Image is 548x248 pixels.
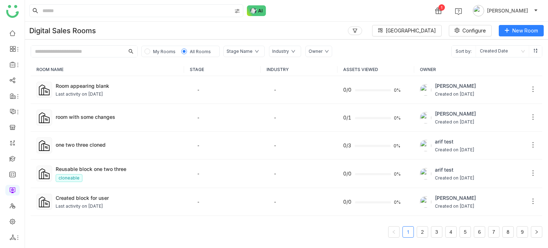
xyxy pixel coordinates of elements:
[29,26,96,35] div: Digital Sales Rooms
[435,110,476,118] span: [PERSON_NAME]
[471,5,539,16] button: [PERSON_NAME]
[435,82,476,90] span: [PERSON_NAME]
[488,227,499,237] a: 7
[274,142,276,148] span: -
[435,91,476,98] span: Created on [DATE]
[431,227,442,237] a: 3
[414,63,542,76] th: OWNER
[197,142,200,148] span: -
[197,115,200,121] span: -
[56,141,178,148] div: one two three cloned
[56,91,103,98] div: Last activity on [DATE]
[460,226,471,238] li: 5
[394,116,402,120] span: 0%
[394,200,402,204] span: 0%
[153,49,176,54] span: My Rooms
[449,25,492,36] button: Configure
[474,227,485,237] a: 6
[394,172,402,176] span: 0%
[420,168,431,179] img: 684abccfde261c4b36a4c026
[343,170,351,178] span: 0/0
[197,171,200,177] span: -
[309,48,323,55] div: Owner
[56,174,82,182] nz-tag: cloneable
[261,63,338,76] th: INDUSTRY
[31,63,184,76] th: ROOM NAME
[274,171,276,177] span: -
[197,199,200,205] span: -
[474,226,485,238] li: 6
[446,227,456,237] a: 4
[435,147,475,153] span: Created on [DATE]
[386,27,436,35] span: [GEOGRAPHIC_DATA]
[417,226,428,238] li: 2
[343,142,351,150] span: 0/3
[435,119,476,126] span: Created on [DATE]
[234,8,240,14] img: search-type.svg
[274,199,276,205] span: -
[517,227,528,237] a: 9
[343,86,351,94] span: 0/0
[272,48,289,55] div: Industry
[247,5,266,16] img: ask-buddy-normal.svg
[343,198,351,206] span: 0/0
[184,63,261,76] th: STAGE
[499,25,544,36] button: New Room
[274,115,276,121] span: -
[460,227,471,237] a: 5
[56,113,178,121] div: room with some changes
[435,194,476,202] span: [PERSON_NAME]
[462,27,486,35] span: Configure
[190,49,211,54] span: All Rooms
[56,194,178,202] div: Created block for user
[420,196,431,208] img: 684a9aedde261c4b36a3ced9
[338,63,414,76] th: ASSETS VIEWED
[435,138,475,146] span: arif test
[438,4,445,11] div: 1
[517,226,528,238] li: 9
[480,46,525,57] nz-select-item: Created Date
[394,144,402,148] span: 0%
[512,27,538,35] span: New Room
[394,88,402,92] span: 0%
[343,114,351,122] span: 0/1
[435,175,475,182] span: Created on [DATE]
[56,203,103,210] div: Last activity on [DATE]
[6,5,19,18] img: logo
[274,87,276,93] span: -
[56,82,178,90] div: Room appearing blank
[402,226,414,238] li: 1
[452,46,476,57] span: Sort by:
[487,7,528,15] span: [PERSON_NAME]
[420,112,431,123] img: 684a9aedde261c4b36a3ced9
[403,227,413,237] a: 1
[388,226,400,238] button: Previous Page
[417,227,428,237] a: 2
[420,140,431,151] img: 684abccfde261c4b36a4c026
[372,25,442,36] button: [GEOGRAPHIC_DATA]
[455,8,462,15] img: help.svg
[435,166,475,174] span: arif test
[56,165,178,173] div: Reusable block one two three
[227,48,253,55] div: Stage Name
[197,87,200,93] span: -
[435,203,476,210] span: Created on [DATE]
[531,226,542,238] button: Next Page
[420,84,431,96] img: 684a9aedde261c4b36a3ced9
[503,227,513,237] a: 8
[473,5,484,16] img: avatar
